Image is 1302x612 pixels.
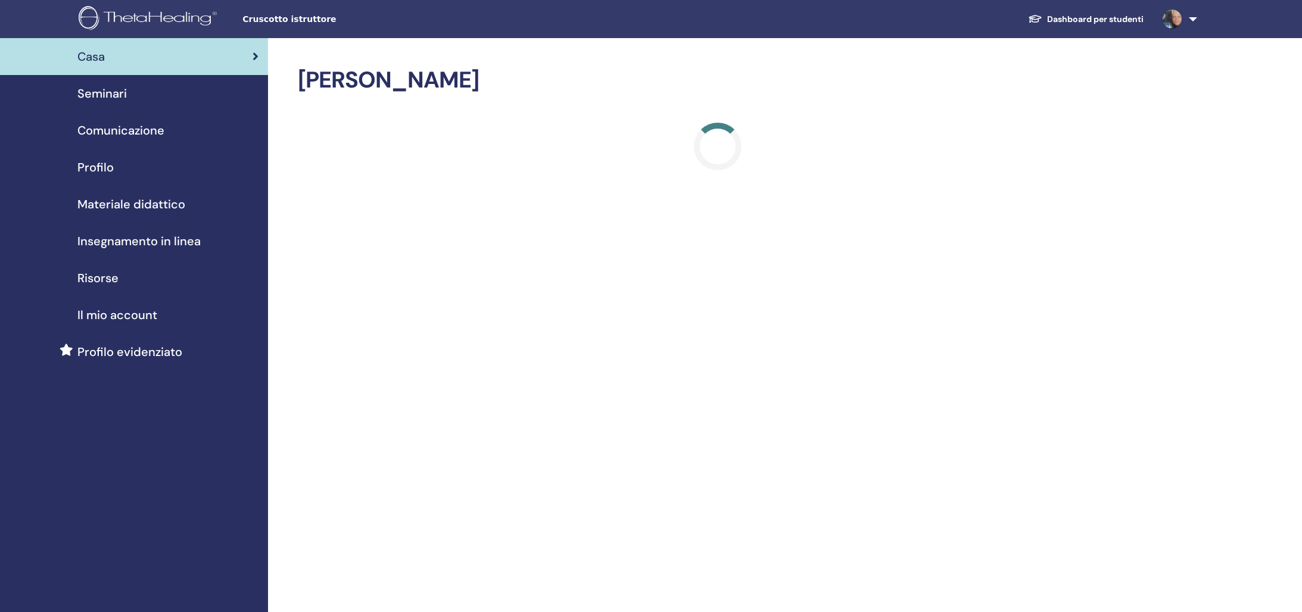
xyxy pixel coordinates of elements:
[77,158,114,176] span: Profilo
[77,121,164,139] span: Comunicazione
[77,48,105,65] span: Casa
[79,6,221,33] img: logo.png
[77,269,119,287] span: Risorse
[1018,8,1153,30] a: Dashboard per studenti
[1028,14,1042,24] img: graduation-cap-white.svg
[77,306,157,324] span: Il mio account
[77,232,201,250] span: Insegnamento in linea
[298,67,1138,94] h2: [PERSON_NAME]
[1163,10,1182,29] img: default.jpg
[77,85,127,102] span: Seminari
[77,343,182,361] span: Profilo evidenziato
[77,195,185,213] span: Materiale didattico
[242,13,421,26] span: Cruscotto istruttore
